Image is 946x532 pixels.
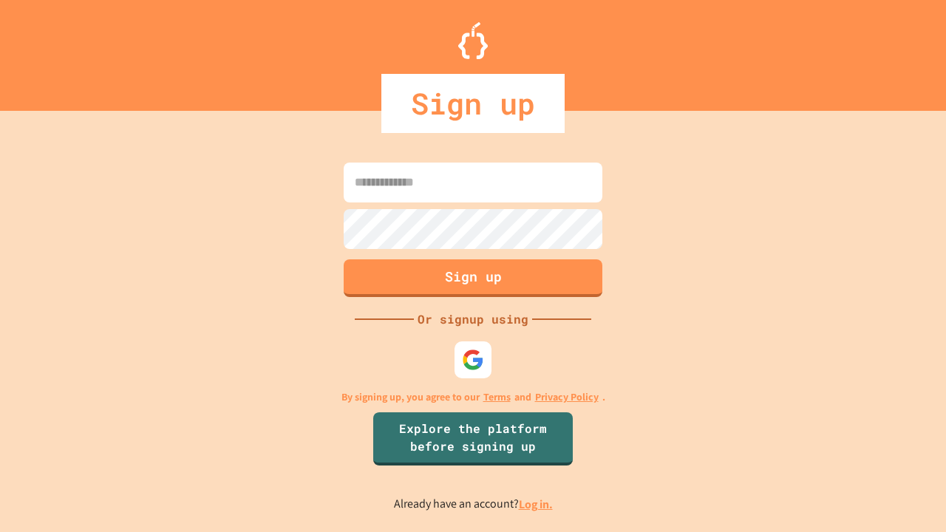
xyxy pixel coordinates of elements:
[394,495,553,514] p: Already have an account?
[414,310,532,328] div: Or signup using
[483,389,511,405] a: Terms
[341,389,605,405] p: By signing up, you agree to our and .
[373,412,573,465] a: Explore the platform before signing up
[535,389,599,405] a: Privacy Policy
[458,22,488,59] img: Logo.svg
[344,259,602,297] button: Sign up
[519,497,553,512] a: Log in.
[462,349,484,371] img: google-icon.svg
[381,74,565,133] div: Sign up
